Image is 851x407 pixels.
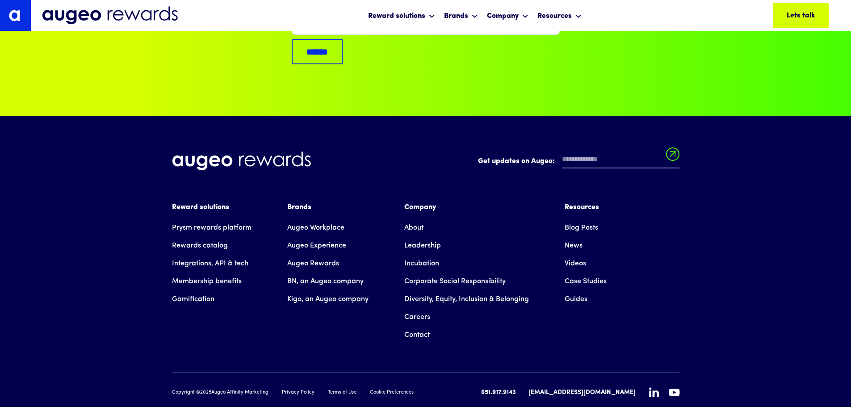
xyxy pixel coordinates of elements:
a: Cookie Preferences [370,389,414,397]
a: Incubation [404,255,439,273]
a: News [565,237,583,255]
a: Terms of Use [328,389,356,397]
div: | [521,387,523,398]
a: Contact [404,326,430,344]
div: Brands [442,4,480,27]
div: Brands [287,202,369,213]
input: Submit [666,147,679,166]
a: Augeo Workplace [287,219,344,237]
a: Prysm rewards platform [172,219,252,237]
a: Membership benefits [172,273,242,290]
a: Blog Posts [565,219,598,237]
a: Guides [565,290,587,308]
div: Brands [444,11,468,21]
div: Reward solutions [366,4,437,27]
div: Reward solutions [172,202,252,213]
div: Resources [537,11,572,21]
div: Copyright © Augeo Affinity Marketing [172,389,268,397]
a: Integrations, API & tech [172,255,248,273]
a: Diversity, Equity, Inclusion & Belonging [404,290,529,308]
div: Company [487,11,519,21]
img: Augeo Rewards business unit full logo in white. [172,151,311,171]
div: Resources [535,4,584,27]
a: 651.917.9143 [481,388,516,397]
div: Resources [565,202,607,213]
a: Rewards catalog [172,237,228,255]
div: Reward solutions [368,11,425,21]
a: [EMAIL_ADDRESS][DOMAIN_NAME] [528,388,636,397]
a: About [404,219,423,237]
a: Videos [565,255,586,273]
a: Careers [404,308,430,326]
a: Privacy Policy [282,389,314,397]
a: Leadership [404,237,441,255]
form: Email Form [478,151,679,173]
div: Company [404,202,529,213]
img: Augeo Rewards business unit full logo in midnight blue. [42,6,178,25]
label: Get updates on Augeo: [478,156,555,167]
a: Lets talk [773,3,829,28]
a: BN, an Augeo company [287,273,364,290]
a: Kigo, an Augeo company [287,290,369,308]
a: Corporate Social Responsibility [404,273,506,290]
strong: Prysm rewards platform [172,224,252,231]
div: Company [485,4,531,27]
a: Case Studies [565,273,607,290]
span: 2025 [200,390,211,395]
a: Augeo Experience [287,237,346,255]
a: Gamification [172,290,214,308]
a: Augeo Rewards [287,255,339,273]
